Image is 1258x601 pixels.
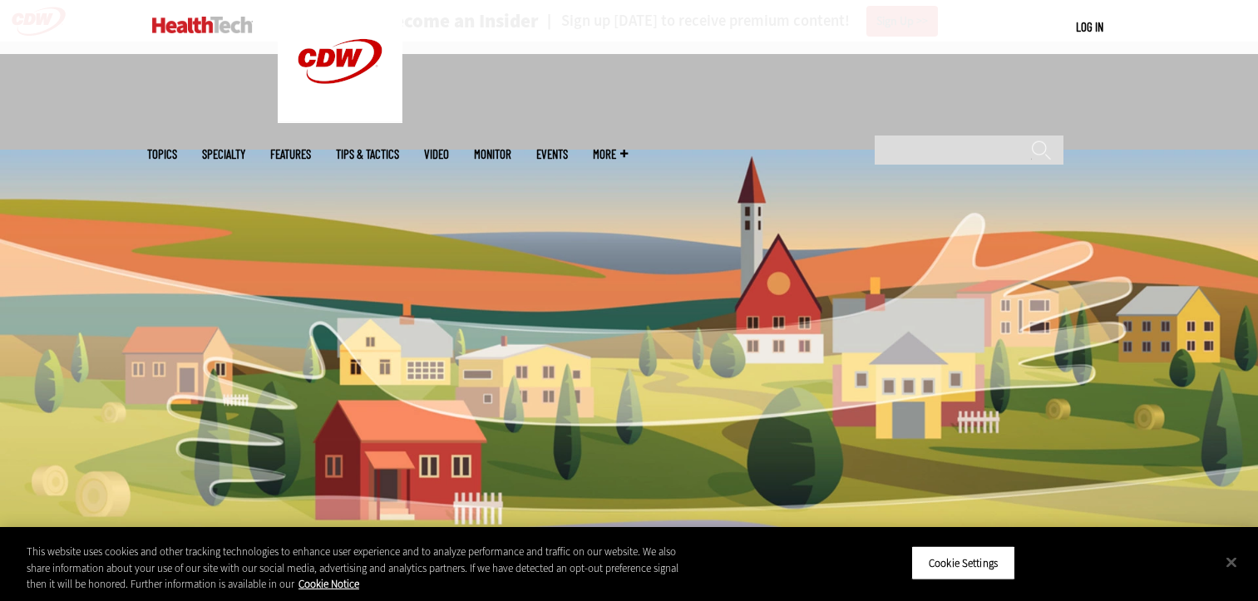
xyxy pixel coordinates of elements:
[202,148,245,160] span: Specialty
[27,544,692,593] div: This website uses cookies and other tracking technologies to enhance user experience and to analy...
[1076,18,1103,36] div: User menu
[270,148,311,160] a: Features
[536,148,568,160] a: Events
[911,545,1015,580] button: Cookie Settings
[593,148,628,160] span: More
[298,577,359,591] a: More information about your privacy
[1076,19,1103,34] a: Log in
[336,148,399,160] a: Tips & Tactics
[474,148,511,160] a: MonITor
[278,110,402,127] a: CDW
[424,148,449,160] a: Video
[1213,544,1250,580] button: Close
[152,17,253,33] img: Home
[147,148,177,160] span: Topics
